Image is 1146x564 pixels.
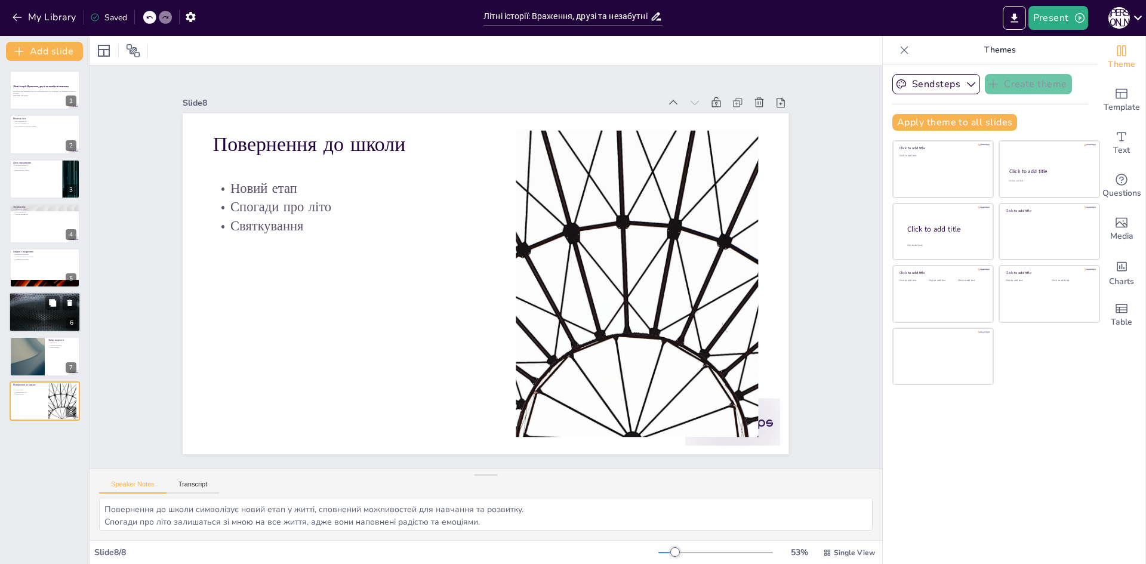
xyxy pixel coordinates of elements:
[99,480,167,494] button: Speaker Notes
[94,547,658,558] div: Slide 8 / 8
[48,344,76,347] p: Спільні проекти
[1108,58,1135,71] span: Theme
[1098,79,1145,122] div: Add ready made slides
[13,85,69,88] strong: Літні історії: Враження, друзі та незабутні моменти
[10,70,80,110] div: 1
[13,205,76,209] p: Літній табір
[13,250,76,254] p: Сварка з подругами
[1098,165,1145,208] div: Get real-time input from your audience
[13,253,76,255] p: Важливість дружби
[985,74,1072,94] button: Create theme
[10,381,80,421] div: 8
[892,114,1017,131] button: Apply theme to all slides
[66,362,76,373] div: 7
[1003,6,1026,30] button: Export to PowerPoint
[899,146,985,150] div: Click to add title
[13,213,76,215] p: Спільні активності
[1098,208,1145,251] div: Add images, graphics, shapes or video
[10,248,80,288] div: 5
[892,74,980,94] button: Sendsteps
[899,270,985,275] div: Click to add title
[9,292,81,332] div: 6
[13,393,45,396] p: Святкування
[914,36,1086,64] p: Themes
[66,140,76,151] div: 2
[1098,122,1145,165] div: Add text boxes
[13,164,59,167] p: Святкові моменти
[1113,144,1130,157] span: Text
[958,279,985,282] div: Click to add text
[486,318,759,337] p: Спогади про літо
[66,273,76,284] div: 5
[13,161,59,165] p: День народження
[10,115,80,154] div: 2
[48,339,76,343] p: Табір творчості
[13,120,76,122] p: Прогнози погоди
[1098,251,1145,294] div: Add charts and graphs
[1110,230,1133,243] span: Media
[48,342,76,344] p: Творчість
[66,229,76,240] div: 4
[13,383,45,387] p: Повернення до школи
[1009,180,1088,183] div: Click to add text
[1052,279,1090,282] div: Click to add text
[486,299,759,318] p: Святкування
[1111,316,1132,329] span: Table
[13,302,77,304] p: Розваги з друзями
[66,406,76,417] div: 8
[66,184,76,195] div: 3
[899,279,926,282] div: Click to add text
[13,294,77,298] p: Прогулянки та шопінг
[13,124,76,127] p: Прогулянки на свіжому повітрі
[13,209,76,211] p: Тривалість табору
[312,426,788,437] div: Slide 8
[1109,275,1134,288] span: Charts
[94,41,113,60] div: Layout
[13,258,76,260] p: Справжні стосунки
[1102,187,1141,200] span: Questions
[13,122,76,125] p: Друзі та активності
[167,480,220,494] button: Transcript
[90,12,127,23] div: Saved
[13,255,76,258] p: Переосмислення стосунків
[834,548,875,557] span: Single View
[6,42,83,61] button: Add slide
[1006,270,1091,275] div: Click to add title
[486,337,759,356] p: Новий етап
[66,95,76,106] div: 1
[10,159,80,199] div: 3
[63,295,77,310] button: Delete Slide
[1006,279,1043,282] div: Click to add text
[1009,168,1089,175] div: Click to add title
[1108,6,1130,30] button: А [PERSON_NAME]
[1098,36,1145,79] div: Change the overall theme
[1098,294,1145,337] div: Add a table
[126,44,140,58] span: Position
[1108,7,1130,29] div: А [PERSON_NAME]
[13,391,45,393] p: Спогади про літо
[785,547,814,558] div: 53 %
[13,95,76,97] p: Generated with [URL]
[907,244,982,246] div: Click to add body
[1028,6,1088,30] button: Present
[13,297,77,300] p: Активний відпочинок
[486,375,759,403] p: Повернення до школи
[1104,101,1140,114] span: Template
[907,224,984,234] div: Click to add title
[13,117,76,121] p: Початок літа
[9,8,81,27] button: My Library
[13,211,76,214] p: Нові знайомства
[1006,208,1091,213] div: Click to add title
[10,337,80,376] div: 7
[929,279,956,282] div: Click to add text
[899,155,985,158] div: Click to add text
[99,498,873,531] textarea: Повернення до школи символізує новий етап у житті, сповнений можливостей для навчання та розвитку...
[13,169,59,171] p: Враження від табору
[13,300,77,302] p: Спільні покупки
[483,8,650,25] input: Insert title
[13,90,76,94] p: Ця презентація розповідає про мої літні враження, події та дружбу, які залишили незабутні спогади.
[66,318,77,328] div: 6
[48,346,76,349] p: Нові навички
[13,167,59,169] p: Нові знайомства
[10,204,80,243] div: 4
